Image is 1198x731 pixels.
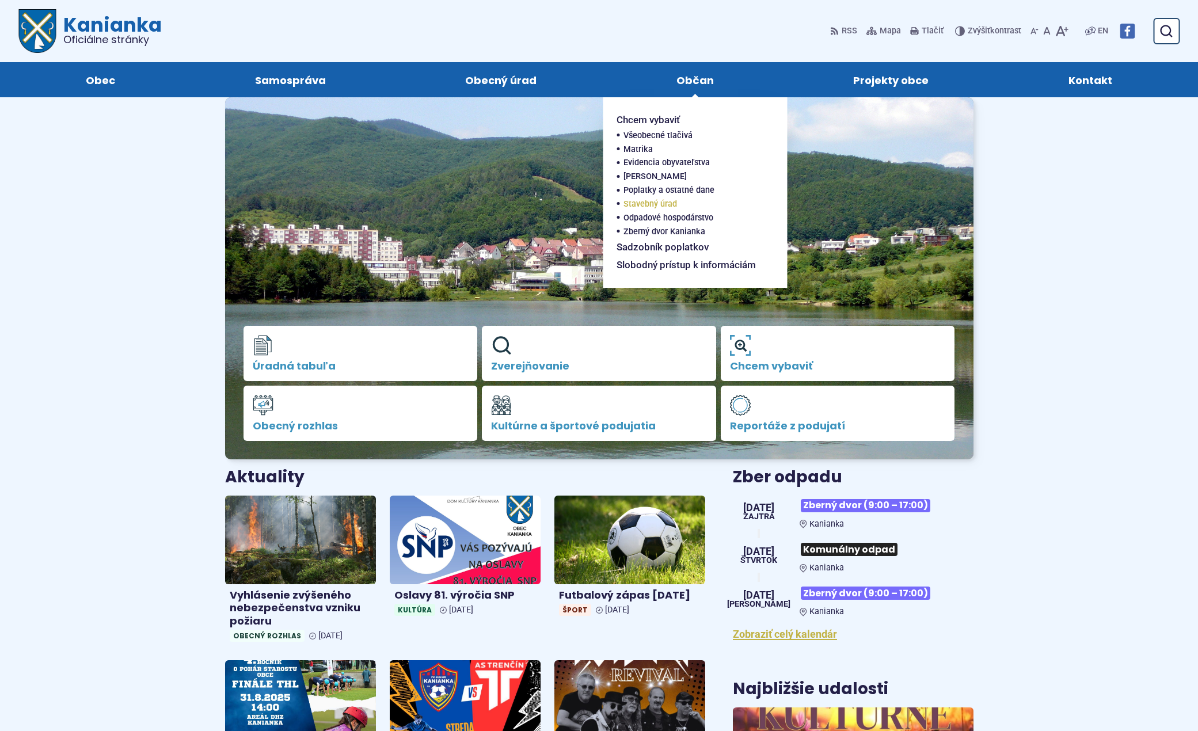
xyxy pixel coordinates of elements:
h4: Vyhlásenie zvýšeného nebezpečenstva vzniku požiaru [230,589,371,628]
a: Reportáže z podujatí [721,386,955,441]
a: Kontakt [1010,62,1171,97]
span: Zberný dvor (9:00 – 17:00) [801,587,930,600]
span: [DATE] [449,605,473,615]
span: Obecný rozhlas [253,420,469,432]
a: Slobodný prístup k informáciám [617,256,759,274]
a: [PERSON_NAME] [623,170,759,184]
span: Samospráva [255,62,326,97]
a: Občan [618,62,773,97]
span: Kontakt [1068,62,1112,97]
span: Komunálny odpad [801,543,897,556]
a: Stavebný úrad [623,197,759,211]
a: Vyhlásenie zvýšeného nebezpečenstva vzniku požiaru Obecný rozhlas [DATE] [225,496,376,646]
a: Kultúrne a športové podujatia [482,386,716,441]
span: Zvýšiť [968,26,990,36]
span: Úradná tabuľa [253,360,469,372]
span: [DATE] [740,546,777,557]
span: Slobodný prístup k informáciám [617,256,756,274]
span: Oficiálne stránky [63,35,162,45]
span: Reportáže z podujatí [730,420,946,432]
a: Zobraziť celý kalendár [733,628,837,640]
span: Chcem vybaviť [730,360,946,372]
a: Obec [28,62,174,97]
img: Prejsť na domovskú stránku [18,9,56,53]
span: [PERSON_NAME] [727,600,790,608]
a: Zberný dvor Kanianka [623,225,759,239]
a: Samospráva [197,62,385,97]
button: Zmenšiť veľkosť písma [1028,19,1041,43]
h1: Kanianka [56,15,162,45]
span: [DATE] [727,590,790,600]
a: Všeobecné tlačivá [623,129,759,143]
span: Obecný rozhlas [230,630,305,642]
h4: Oslavy 81. výročia SNP [394,589,536,602]
span: Zajtra [743,513,775,521]
img: Prejsť na Facebook stránku [1120,24,1135,39]
button: Nastaviť pôvodnú veľkosť písma [1041,19,1053,43]
span: štvrtok [740,557,777,565]
a: Sadzobník poplatkov [617,238,759,256]
a: EN [1096,24,1110,38]
span: Stavebný úrad [623,197,677,211]
span: Mapa [880,24,901,38]
a: Oslavy 81. výročia SNP Kultúra [DATE] [390,496,541,620]
h3: Zber odpadu [733,469,973,486]
h3: Najbližšie udalosti [733,680,888,698]
span: Projekty obce [853,62,929,97]
span: Kanianka [809,563,844,573]
a: Chcem vybaviť [721,326,955,381]
a: Logo Kanianka, prejsť na domovskú stránku. [18,9,162,53]
span: Evidencia obyvateľstva [623,156,710,170]
a: Chcem vybaviť [617,111,759,129]
button: Tlačiť [908,19,946,43]
span: Zverejňovanie [491,360,707,372]
a: Poplatky a ostatné dane [623,184,759,197]
a: Komunálny odpad Kanianka [DATE] štvrtok [733,538,973,573]
a: Zverejňovanie [482,326,716,381]
span: Tlačiť [922,26,944,36]
span: Kanianka [809,607,844,616]
span: Zberný dvor Kanianka [623,225,705,239]
a: Obecný úrad [407,62,595,97]
span: Matrika [623,143,653,157]
span: [PERSON_NAME] [623,170,687,184]
span: [DATE] [605,605,629,615]
span: Všeobecné tlačivá [623,129,693,143]
span: RSS [842,24,857,38]
span: [DATE] [743,502,775,513]
a: Futbalový zápas [DATE] Šport [DATE] [554,496,705,620]
span: Občan [676,62,714,97]
span: Kanianka [809,519,844,529]
span: Kultúrne a športové podujatia [491,420,707,432]
a: Odpadové hospodárstvo [623,211,759,225]
a: RSS [830,19,859,43]
a: Evidencia obyvateľstva [623,156,759,170]
span: Chcem vybaviť [617,111,680,129]
a: Úradná tabuľa [244,326,478,381]
button: Zväčšiť veľkosť písma [1053,19,1071,43]
a: Mapa [864,19,903,43]
span: EN [1098,24,1108,38]
span: Šport [559,604,591,616]
a: Obecný rozhlas [244,386,478,441]
span: Zberný dvor (9:00 – 17:00) [801,499,930,512]
span: Obecný úrad [465,62,537,97]
span: [DATE] [318,631,343,641]
a: Matrika [623,143,759,157]
span: Obec [86,62,115,97]
h4: Futbalový zápas [DATE] [559,589,701,602]
span: Poplatky a ostatné dane [623,184,714,197]
a: Zberný dvor (9:00 – 17:00) Kanianka [DATE] [PERSON_NAME] [733,582,973,616]
button: Zvýšiťkontrast [955,19,1024,43]
span: kontrast [968,26,1021,36]
h3: Aktuality [225,469,305,486]
a: Projekty obce [795,62,987,97]
span: Kultúra [394,604,435,616]
span: Sadzobník poplatkov [617,238,709,256]
span: Odpadové hospodárstvo [623,211,713,225]
a: Zberný dvor (9:00 – 17:00) Kanianka [DATE] Zajtra [733,494,973,529]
